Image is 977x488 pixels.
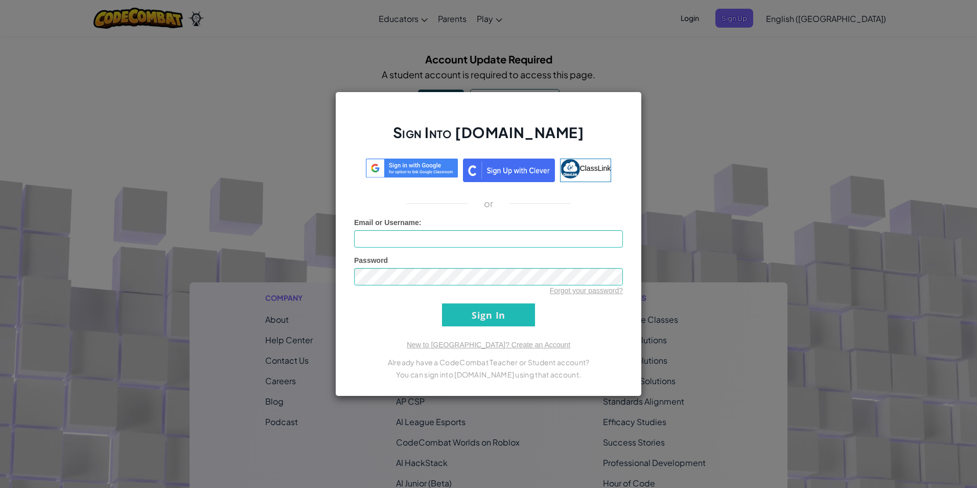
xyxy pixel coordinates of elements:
img: classlink-logo-small.png [561,159,580,179]
span: ClassLink [580,164,611,172]
span: Password [354,256,388,264]
img: log-in-google-sso.svg [366,159,458,178]
p: You can sign into [DOMAIN_NAME] using that account. [354,368,623,381]
h2: Sign Into [DOMAIN_NAME] [354,123,623,152]
label: : [354,217,422,228]
p: Already have a CodeCombat Teacher or Student account? [354,356,623,368]
a: Forgot your password? [550,286,623,295]
input: Sign In [442,303,535,326]
a: New to [GEOGRAPHIC_DATA]? Create an Account [407,341,570,349]
p: or [484,197,494,210]
span: Email or Username [354,218,419,227]
img: clever_sso_button@2x.png [463,159,555,182]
